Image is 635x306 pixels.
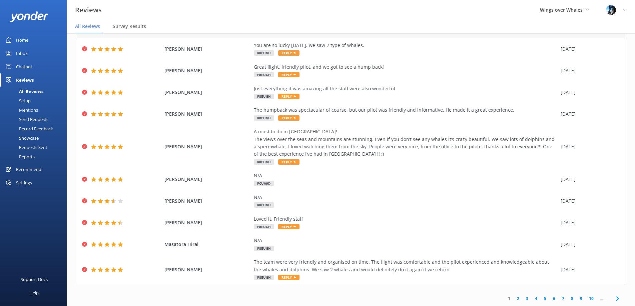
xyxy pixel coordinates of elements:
[10,11,48,22] img: yonder-white-logo.png
[254,50,274,56] span: P8EUGH
[606,5,616,15] img: 145-1635463833.jpg
[254,42,557,49] div: You are so lucky [DATE], we saw 2 type of whales.
[75,5,102,15] h3: Reviews
[523,295,532,302] a: 3
[561,143,616,150] div: [DATE]
[164,110,250,118] span: [PERSON_NAME]
[278,224,299,229] span: Reply
[561,176,616,183] div: [DATE]
[4,115,67,124] a: Send Requests
[164,219,250,226] span: [PERSON_NAME]
[550,295,559,302] a: 6
[254,128,557,158] div: A must to do in [GEOGRAPHIC_DATA]! The views over the seas and mountains are stunning. Even if yo...
[4,124,53,133] div: Record Feedback
[29,286,39,299] div: Help
[4,96,31,105] div: Setup
[4,96,67,105] a: Setup
[164,197,250,205] span: [PERSON_NAME]
[254,63,557,71] div: Great flight, friendly pilot, and we got to see a hump back!
[568,295,577,302] a: 8
[164,241,250,248] span: Masatora Hirai
[254,246,274,251] span: P8EUGH
[254,85,557,92] div: Just everything it was amazing all the staff were also wonderful
[164,67,250,74] span: [PERSON_NAME]
[4,152,35,161] div: Reports
[278,159,299,165] span: Reply
[254,194,557,201] div: N/A
[597,295,607,302] span: ...
[4,105,67,115] a: Mentions
[254,258,557,273] div: The team were very friendly and organised on time. The flight was comfortable and the pilot exper...
[16,73,34,87] div: Reviews
[164,89,250,96] span: [PERSON_NAME]
[561,45,616,53] div: [DATE]
[254,224,274,229] span: P8EUGH
[254,181,274,186] span: PCUA9D
[532,295,541,302] a: 4
[254,275,274,280] span: P8EUGH
[254,172,557,179] div: N/A
[254,106,557,114] div: The humpback was spectacular of course, but our pilot was friendly and informative. He made it a ...
[4,87,43,96] div: All Reviews
[4,105,38,115] div: Mentions
[113,23,146,30] span: Survey Results
[21,273,48,286] div: Support Docs
[254,202,274,208] span: P8EUGH
[16,60,32,73] div: Chatbot
[559,295,568,302] a: 7
[16,33,28,47] div: Home
[4,133,67,143] a: Showcase
[577,295,586,302] a: 9
[4,133,39,143] div: Showcase
[4,87,67,96] a: All Reviews
[75,23,100,30] span: All Reviews
[164,143,250,150] span: [PERSON_NAME]
[4,143,67,152] a: Requests Sent
[514,295,523,302] a: 2
[16,47,28,60] div: Inbox
[254,159,274,165] span: P8EUGH
[4,115,48,124] div: Send Requests
[505,295,514,302] a: 1
[561,110,616,118] div: [DATE]
[561,67,616,74] div: [DATE]
[254,115,274,121] span: P8EUGH
[540,7,583,13] span: Wings over Whales
[16,163,41,176] div: Recommend
[278,50,299,56] span: Reply
[541,295,550,302] a: 5
[561,197,616,205] div: [DATE]
[164,176,250,183] span: [PERSON_NAME]
[4,143,47,152] div: Requests Sent
[16,176,32,189] div: Settings
[561,266,616,273] div: [DATE]
[278,94,299,99] span: Reply
[278,275,299,280] span: Reply
[254,72,274,77] span: P8EUGH
[4,152,67,161] a: Reports
[254,237,557,244] div: N/A
[254,94,274,99] span: P8EUGH
[164,45,250,53] span: [PERSON_NAME]
[561,241,616,248] div: [DATE]
[561,219,616,226] div: [DATE]
[278,72,299,77] span: Reply
[561,89,616,96] div: [DATE]
[254,215,557,223] div: Loved it. Friendly staff
[4,124,67,133] a: Record Feedback
[278,115,299,121] span: Reply
[164,266,250,273] span: [PERSON_NAME]
[586,295,597,302] a: 10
